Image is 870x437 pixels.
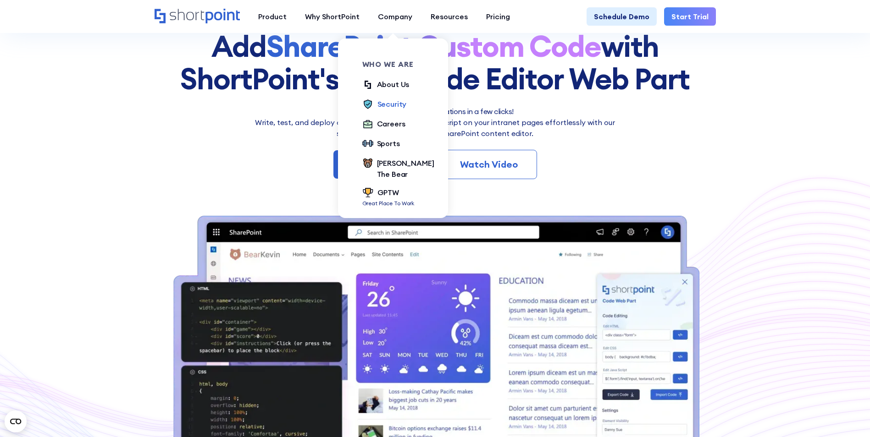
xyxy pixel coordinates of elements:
[705,331,870,437] iframe: Chat Widget
[377,138,400,149] div: Sports
[377,158,434,180] div: [PERSON_NAME] The Bear
[378,11,412,22] div: Company
[362,138,400,150] a: Sports
[258,11,287,22] div: Product
[249,117,621,139] p: Write, test, and deploy custom HTML, CSS, and JavaScript on your intranet pages effortlessly wi﻿t...
[369,7,421,26] a: Company
[362,98,407,111] a: Security
[362,118,405,131] a: Careers
[362,79,410,91] a: About Us
[441,150,537,179] a: Watch Video
[266,27,601,65] strong: SharePoint Custom Code
[477,7,519,26] a: Pricing
[362,187,415,199] a: GPTW
[587,7,657,26] a: Schedule Demo
[362,199,415,208] p: Great Place To Work
[155,30,716,95] h1: Add with ShortPoint's Free Code Editor Web Part
[362,158,434,180] a: [PERSON_NAME] The Bear
[377,118,405,129] div: Careers
[305,11,360,22] div: Why ShortPoint
[377,98,407,109] div: Security
[362,60,434,68] div: Who we are
[421,7,477,26] a: Resources
[5,410,27,432] button: Open CMP widget
[333,150,430,179] a: Download Free
[431,11,468,22] div: Resources
[456,158,522,171] div: Watch Video
[296,7,369,26] a: Why ShortPoint
[486,11,510,22] div: Pricing
[377,187,399,198] div: GPTW
[377,79,410,90] div: About Us
[664,7,716,26] a: Start Trial
[155,9,240,24] a: Home
[249,7,296,26] a: Product
[249,106,621,117] h2: Apply SharePoint customizations in a few clicks!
